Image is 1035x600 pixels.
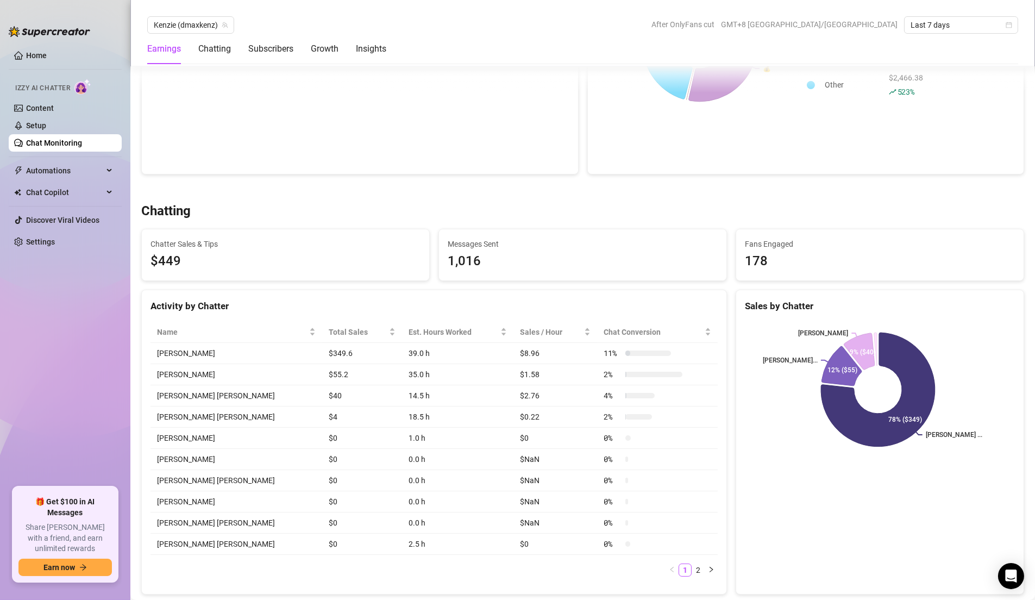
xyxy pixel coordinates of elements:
[154,17,228,33] span: Kenzie (dmaxkenz)
[18,559,112,576] button: Earn nowarrow-right
[679,564,691,576] a: 1
[763,357,818,364] text: [PERSON_NAME]...
[150,364,322,385] td: [PERSON_NAME]
[604,474,621,486] span: 0 %
[604,538,621,550] span: 0 %
[708,566,714,573] span: right
[150,491,322,512] td: [PERSON_NAME]
[322,534,402,555] td: $0
[763,64,771,72] text: 💰
[604,326,702,338] span: Chat Conversion
[597,322,718,343] th: Chat Conversion
[520,326,582,338] span: Sales / Hour
[150,299,718,314] div: Activity by Chatter
[322,322,402,343] th: Total Sales
[513,322,598,343] th: Sales / Hour
[9,26,90,37] img: logo-BBDzfeDw.svg
[513,534,598,555] td: $0
[448,251,718,272] div: 1,016
[604,517,621,529] span: 0 %
[692,564,704,576] a: 2
[604,390,621,402] span: 4 %
[926,431,982,439] text: [PERSON_NAME] ...
[322,470,402,491] td: $0
[322,428,402,449] td: $0
[150,251,421,272] span: $449
[604,453,621,465] span: 0 %
[157,326,307,338] span: Name
[150,238,421,250] span: Chatter Sales & Tips
[402,428,513,449] td: 1.0 h
[322,343,402,364] td: $349.6
[322,491,402,512] td: $0
[692,564,705,577] li: 2
[150,322,322,343] th: Name
[669,566,675,573] span: left
[513,428,598,449] td: $0
[745,238,1015,250] span: Fans Engaged
[18,522,112,554] span: Share [PERSON_NAME] with a friend, and earn unlimited rewards
[679,564,692,577] li: 1
[150,407,322,428] td: [PERSON_NAME] [PERSON_NAME]
[150,512,322,534] td: [PERSON_NAME] [PERSON_NAME]
[14,189,21,196] img: Chat Copilot
[356,42,386,55] div: Insights
[26,237,55,246] a: Settings
[147,42,181,55] div: Earnings
[604,411,621,423] span: 2 %
[513,343,598,364] td: $8.96
[721,16,898,33] span: GMT+8 [GEOGRAPHIC_DATA]/[GEOGRAPHIC_DATA]
[604,368,621,380] span: 2 %
[322,407,402,428] td: $4
[1006,22,1012,28] span: calendar
[150,449,322,470] td: [PERSON_NAME]
[402,343,513,364] td: 39.0 h
[402,491,513,512] td: 0.0 h
[150,470,322,491] td: [PERSON_NAME] [PERSON_NAME]
[409,326,498,338] div: Est. Hours Worked
[911,17,1012,33] span: Last 7 days
[26,216,99,224] a: Discover Viral Videos
[150,385,322,407] td: [PERSON_NAME] [PERSON_NAME]
[402,364,513,385] td: 35.0 h
[26,162,103,179] span: Automations
[705,564,718,577] li: Next Page
[820,72,883,98] td: Other
[198,42,231,55] div: Chatting
[402,407,513,428] td: 18.5 h
[150,428,322,449] td: [PERSON_NAME]
[26,184,103,201] span: Chat Copilot
[322,364,402,385] td: $55.2
[402,470,513,491] td: 0.0 h
[448,238,718,250] span: Messages Sent
[329,326,387,338] span: Total Sales
[666,564,679,577] li: Previous Page
[799,329,849,337] text: [PERSON_NAME]
[513,449,598,470] td: $NaN
[322,449,402,470] td: $0
[604,432,621,444] span: 0 %
[889,88,896,96] span: rise
[604,496,621,508] span: 0 %
[150,343,322,364] td: [PERSON_NAME]
[898,86,914,97] span: 523 %
[666,564,679,577] button: left
[513,470,598,491] td: $NaN
[150,534,322,555] td: [PERSON_NAME] [PERSON_NAME]
[513,407,598,428] td: $0.22
[15,83,70,93] span: Izzy AI Chatter
[705,564,718,577] button: right
[513,385,598,407] td: $2.76
[322,512,402,534] td: $0
[43,563,75,572] span: Earn now
[402,534,513,555] td: 2.5 h
[513,512,598,534] td: $NaN
[402,512,513,534] td: 0.0 h
[651,16,714,33] span: After OnlyFans cut
[222,22,228,28] span: team
[248,42,293,55] div: Subscribers
[141,203,191,220] h3: Chatting
[604,347,621,359] span: 11 %
[745,299,1015,314] div: Sales by Chatter
[513,364,598,385] td: $1.58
